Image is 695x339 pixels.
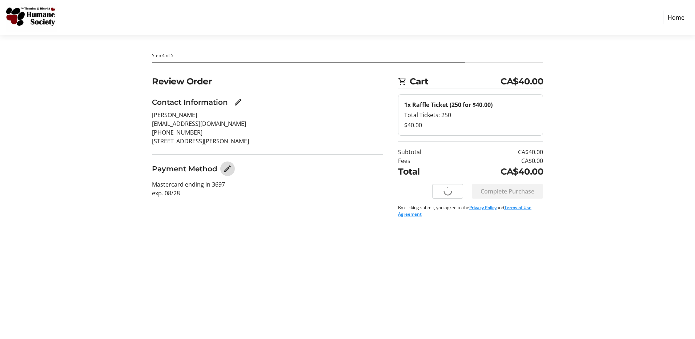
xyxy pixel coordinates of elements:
[152,180,383,198] p: Mastercard ending in 3697 exp. 08/28
[410,75,501,88] span: Cart
[152,163,217,174] h3: Payment Method
[6,3,57,32] img: Timmins and District Humane Society's Logo
[152,128,383,137] p: [PHONE_NUMBER]
[398,156,449,165] td: Fees
[152,111,383,119] p: [PERSON_NAME]
[404,101,493,109] strong: 1x Raffle Ticket (250 for $40.00)
[404,111,537,119] div: Total Tickets: 250
[398,165,449,178] td: Total
[152,137,383,145] p: [STREET_ADDRESS][PERSON_NAME]
[398,204,531,217] a: Terms of Use Agreement
[449,148,543,156] td: CA$40.00
[404,121,537,129] div: $40.00
[398,204,543,218] p: By clicking submit, you agree to the and
[220,161,235,176] button: Edit Payment Method
[449,156,543,165] td: CA$0.00
[152,75,383,88] h2: Review Order
[398,148,449,156] td: Subtotal
[501,75,543,88] span: CA$40.00
[469,204,497,211] a: Privacy Policy
[449,165,543,178] td: CA$40.00
[152,52,543,59] div: Step 4 of 5
[152,97,228,108] h3: Contact Information
[663,11,689,24] a: Home
[231,95,245,109] button: Edit Contact Information
[152,119,383,128] p: [EMAIL_ADDRESS][DOMAIN_NAME]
